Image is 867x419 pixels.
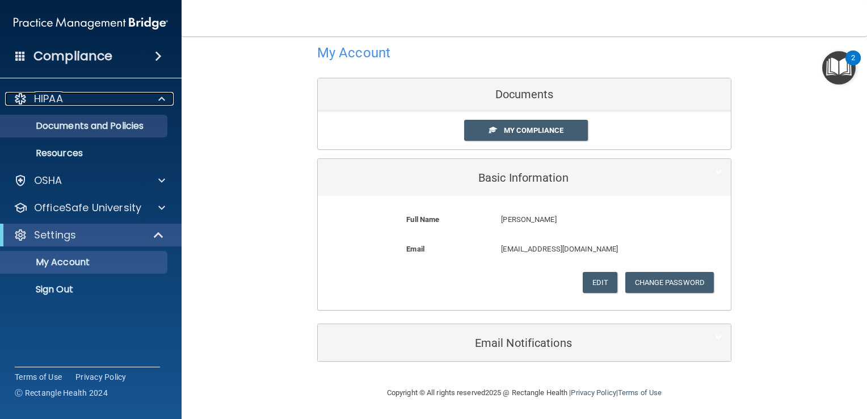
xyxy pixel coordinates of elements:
a: Basic Information [326,165,722,190]
a: Terms of Use [15,371,62,383]
p: OSHA [34,174,62,187]
a: Terms of Use [618,388,662,397]
p: HIPAA [34,92,63,106]
p: Sign Out [7,284,162,295]
a: HIPAA [14,92,165,106]
a: OfficeSafe University [14,201,165,215]
h5: Basic Information [326,171,688,184]
p: Resources [7,148,162,159]
a: Privacy Policy [75,371,127,383]
p: OfficeSafe University [34,201,141,215]
p: My Account [7,257,162,268]
button: Change Password [625,272,714,293]
b: Full Name [406,215,439,224]
p: [PERSON_NAME] [501,213,674,227]
h5: Email Notifications [326,337,688,349]
img: PMB logo [14,12,168,35]
iframe: Drift Widget Chat Controller [671,340,853,385]
p: Documents and Policies [7,120,162,132]
div: Documents [318,78,731,111]
button: Edit [583,272,617,293]
p: [EMAIL_ADDRESS][DOMAIN_NAME] [501,242,674,256]
a: Settings [14,228,165,242]
button: Open Resource Center, 2 new notifications [822,51,856,85]
div: Copyright © All rights reserved 2025 @ Rectangle Health | | [317,375,731,411]
b: Email [406,245,424,253]
a: Email Notifications [326,330,722,355]
a: OSHA [14,174,165,187]
div: 2 [851,58,855,73]
a: Privacy Policy [571,388,616,397]
h4: Compliance [33,48,112,64]
span: My Compliance [504,126,563,135]
h4: My Account [317,45,390,60]
p: Settings [34,228,76,242]
span: Ⓒ Rectangle Health 2024 [15,387,108,399]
